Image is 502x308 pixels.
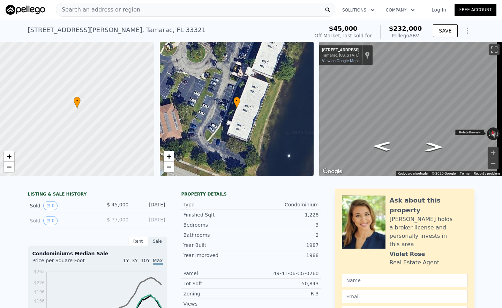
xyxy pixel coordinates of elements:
div: Finished Sqft [183,211,251,218]
a: Terms (opens in new tab) [460,171,470,175]
button: View historical data [43,201,58,210]
input: Email [342,290,467,303]
div: LISTING & SALE HISTORY [28,191,167,198]
span: $45,000 [329,25,358,32]
span: • [74,98,81,104]
img: Pellego [6,5,45,15]
a: View on Google Maps [322,59,360,63]
div: 50,843 [251,280,319,287]
div: Condominiums Median Sale [32,250,163,257]
span: − [166,162,171,171]
img: Google [321,167,344,176]
div: Real Estate Agent [390,258,440,267]
span: • [233,98,240,104]
div: Condominium [251,201,319,208]
span: 1Y [123,258,129,263]
button: Solutions [337,4,380,16]
div: Year Improved [183,252,251,259]
div: Violet Rose [390,250,425,258]
div: Price per Square Foot [32,257,98,268]
div: Bedrooms [183,221,251,228]
div: [STREET_ADDRESS] [322,47,359,53]
a: Report a problem [474,171,500,175]
span: $ 77,000 [107,217,128,222]
a: Zoom in [4,151,14,162]
span: $ 45,000 [107,202,128,207]
tspan: $196 [34,289,45,294]
div: Year Built [183,242,251,249]
div: [PERSON_NAME] holds a broker license and personally invests in this area [390,215,467,249]
div: Zoning [183,290,251,297]
span: + [7,152,12,161]
button: SAVE [433,24,457,37]
a: Open this area in Google Maps (opens a new window) [321,167,344,176]
span: 3Y [132,258,138,263]
span: Max [153,258,163,265]
div: Sold [30,201,92,210]
div: Property details [181,191,321,197]
span: © 2025 Google [432,171,456,175]
div: Type [183,201,251,208]
div: Sold [30,216,92,225]
div: R-3 [251,290,319,297]
button: Zoom in [488,147,499,158]
div: Rent [128,237,148,246]
div: [STREET_ADDRESS][PERSON_NAME] , Tamarac , FL 33321 [28,25,206,35]
span: Search an address or region [56,6,140,14]
button: Rotate counterclockwise [487,127,491,140]
div: Map [319,42,502,176]
div: [DATE] [134,216,165,225]
div: Bathrooms [183,232,251,239]
path: Go West, NW 71st Pl [365,139,399,153]
div: Parcel [183,270,251,277]
button: Company [380,4,420,16]
div: Off Market, last sold for [315,32,372,39]
button: View historical data [43,216,58,225]
div: 2 [251,232,319,239]
a: Free Account [455,4,496,16]
button: Zoom out [488,158,499,169]
a: Zoom out [4,162,14,172]
button: Keyboard shortcuts [398,171,428,176]
div: [DATE] [134,201,165,210]
span: − [7,162,12,171]
div: 1988 [251,252,319,259]
tspan: $263 [34,269,45,274]
div: 3 [251,221,319,228]
div: Ask about this property [390,196,467,215]
a: Show location on map [365,51,370,59]
div: Tamarac, [US_STATE] [322,53,359,58]
div: Pellego ARV [389,32,422,39]
div: • [74,97,81,109]
button: Toggle fullscreen view [489,44,500,55]
a: Zoom in [164,151,174,162]
a: Zoom out [164,162,174,172]
div: Views [183,300,251,307]
tspan: $226 [34,280,45,285]
span: + [166,152,171,161]
button: Show Options [460,24,474,38]
div: 1987 [251,242,319,249]
div: Street View [319,42,502,176]
input: Name [342,274,467,287]
div: 49-41-06-CG-0260 [251,270,319,277]
path: Go East, NW 71st Pl [417,140,451,154]
div: Rotate the view [455,129,485,135]
div: Sale [148,237,167,246]
div: • [233,97,240,109]
a: Log In [423,6,455,13]
button: Reset the view [489,127,497,141]
div: Lot Sqft [183,280,251,287]
div: 1,228 [251,211,319,218]
tspan: $166 [34,299,45,303]
span: $232,000 [389,25,422,32]
span: 10Y [141,258,150,263]
button: Rotate clockwise [496,127,500,140]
